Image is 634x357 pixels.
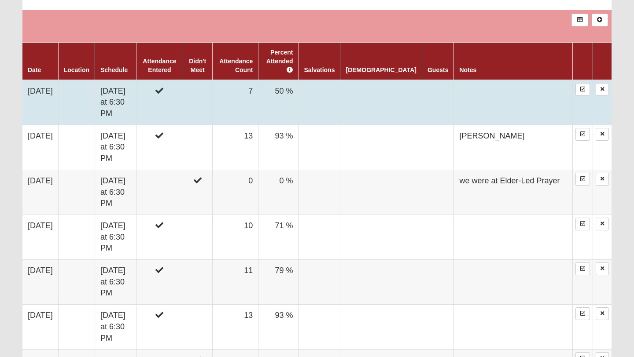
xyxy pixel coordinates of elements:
[575,83,590,96] a: Enter Attendance
[100,66,128,73] a: Schedule
[143,58,176,73] a: Attendance Entered
[22,260,58,305] td: [DATE]
[95,125,136,170] td: [DATE] at 6:30 PM
[95,260,136,305] td: [DATE] at 6:30 PM
[596,307,609,320] a: Delete
[22,125,58,170] td: [DATE]
[592,14,608,26] a: Alt+N
[258,170,299,215] td: 0 %
[575,128,590,141] a: Enter Attendance
[219,58,253,73] a: Attendance Count
[575,173,590,186] a: Enter Attendance
[596,218,609,230] a: Delete
[575,307,590,320] a: Enter Attendance
[212,215,258,259] td: 10
[95,170,136,215] td: [DATE] at 6:30 PM
[258,215,299,259] td: 71 %
[189,58,206,73] a: Didn't Meet
[596,128,609,141] a: Delete
[212,170,258,215] td: 0
[571,14,588,26] a: Export to Excel
[299,42,340,80] th: Salvations
[596,173,609,186] a: Delete
[212,125,258,170] td: 13
[95,215,136,259] td: [DATE] at 6:30 PM
[575,218,590,230] a: Enter Attendance
[258,125,299,170] td: 93 %
[258,260,299,305] td: 79 %
[22,215,58,259] td: [DATE]
[212,260,258,305] td: 11
[575,262,590,275] a: Enter Attendance
[95,305,136,350] td: [DATE] at 6:30 PM
[454,170,573,215] td: we were at Elder-Led Prayer
[258,305,299,350] td: 93 %
[596,262,609,275] a: Delete
[258,80,299,125] td: 50 %
[454,125,573,170] td: [PERSON_NAME]
[422,42,453,80] th: Guests
[22,80,58,125] td: [DATE]
[28,66,41,73] a: Date
[64,66,89,73] a: Location
[266,49,293,73] a: Percent Attended
[212,305,258,350] td: 13
[95,80,136,125] td: [DATE] at 6:30 PM
[212,80,258,125] td: 7
[459,66,476,73] a: Notes
[22,170,58,215] td: [DATE]
[340,42,422,80] th: [DEMOGRAPHIC_DATA]
[596,83,609,96] a: Delete
[22,305,58,350] td: [DATE]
